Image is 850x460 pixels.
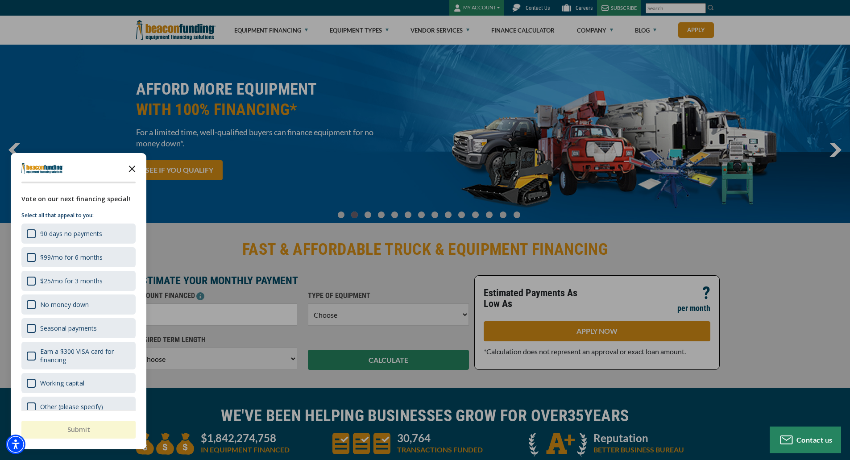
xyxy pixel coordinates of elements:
[11,153,146,449] div: Survey
[40,253,103,261] div: $99/mo for 6 months
[21,397,136,417] div: Other (please specify)
[6,435,25,454] div: Accessibility Menu
[21,271,136,291] div: $25/mo for 3 months
[40,277,103,285] div: $25/mo for 3 months
[21,194,136,204] div: Vote on our next financing special!
[21,247,136,267] div: $99/mo for 6 months
[21,224,136,244] div: 90 days no payments
[21,163,63,174] img: Company logo
[796,435,833,444] span: Contact us
[21,318,136,338] div: Seasonal payments
[40,402,103,411] div: Other (please specify)
[40,379,84,387] div: Working capital
[123,159,141,177] button: Close the survey
[40,229,102,238] div: 90 days no payments
[40,347,130,364] div: Earn a $300 VISA card for financing
[21,211,136,220] p: Select all that appeal to you:
[40,300,89,309] div: No money down
[21,294,136,315] div: No money down
[21,342,136,369] div: Earn a $300 VISA card for financing
[40,324,97,332] div: Seasonal payments
[770,427,841,453] button: Contact us
[21,373,136,393] div: Working capital
[21,421,136,439] button: Submit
